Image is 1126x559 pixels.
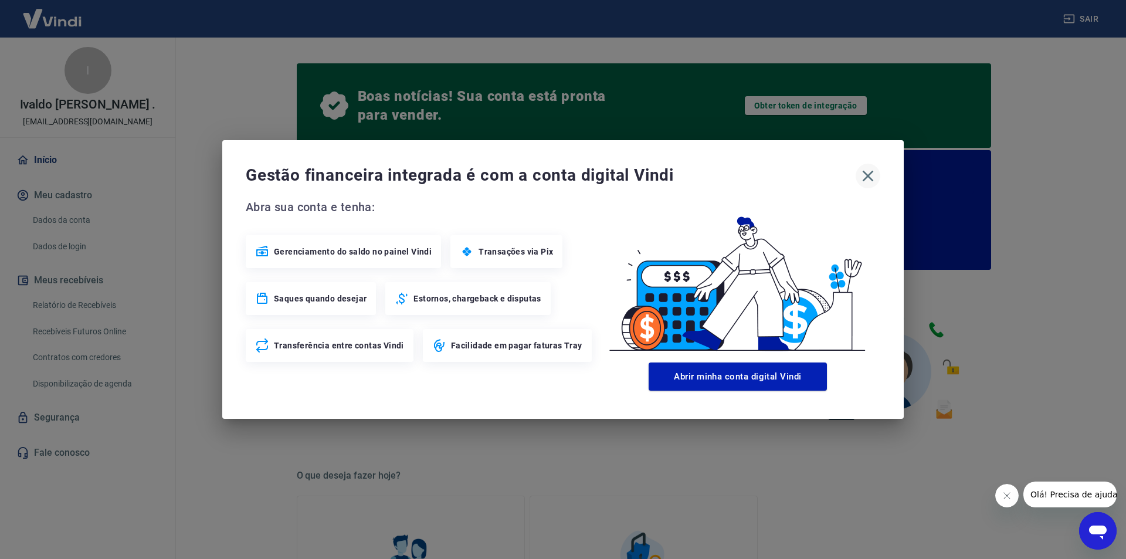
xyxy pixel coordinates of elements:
button: Abrir minha conta digital Vindi [649,362,827,391]
span: Abra sua conta e tenha: [246,198,595,216]
iframe: Botão para abrir a janela de mensagens [1079,512,1117,550]
span: Gerenciamento do saldo no painel Vindi [274,246,432,258]
span: Gestão financeira integrada é com a conta digital Vindi [246,164,856,187]
span: Facilidade em pagar faturas Tray [451,340,582,351]
iframe: Fechar mensagem [995,484,1019,507]
span: Estornos, chargeback e disputas [413,293,541,304]
span: Saques quando desejar [274,293,367,304]
img: Good Billing [595,198,880,358]
iframe: Mensagem da empresa [1023,482,1117,507]
span: Transferência entre contas Vindi [274,340,404,351]
span: Olá! Precisa de ajuda? [7,8,99,18]
span: Transações via Pix [479,246,553,258]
